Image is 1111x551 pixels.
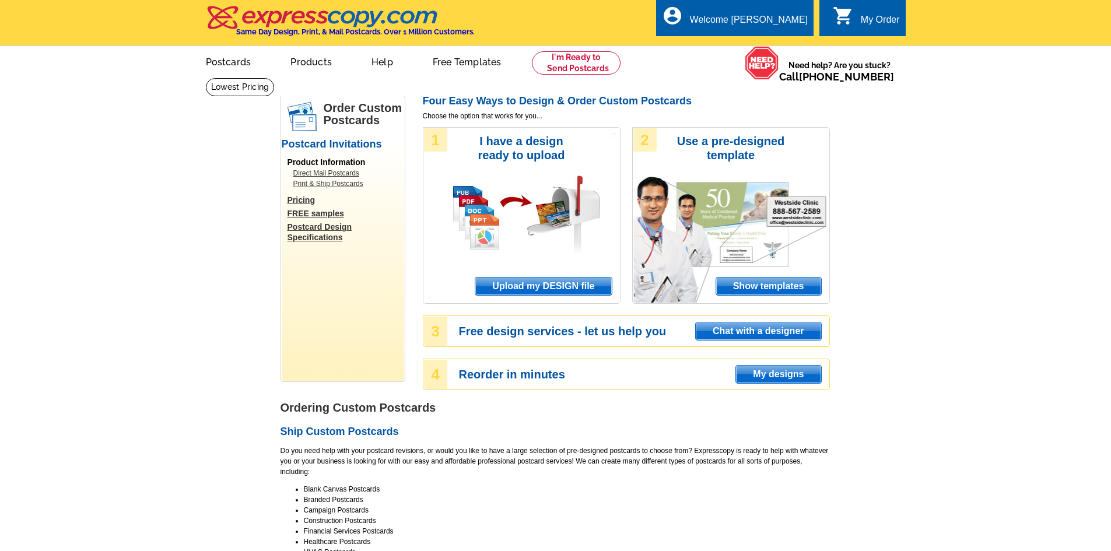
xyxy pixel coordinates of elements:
a: Products [272,47,351,75]
li: Branded Postcards [304,494,830,505]
a: Postcard Design Specifications [288,222,404,243]
a: Pricing [288,195,404,205]
strong: Ordering Custom Postcards [281,401,436,414]
li: Financial Services Postcards [304,526,830,536]
div: 3 [424,317,447,346]
i: account_circle [662,5,683,26]
img: help [745,46,779,80]
a: Print & Ship Postcards [293,178,398,189]
h1: Order Custom Postcards [324,102,404,127]
h3: I have a design ready to upload [462,134,581,162]
a: Show templates [716,277,822,296]
a: Direct Mail Postcards [293,168,398,178]
span: Chat with a designer [696,322,821,340]
a: Free Templates [414,47,520,75]
span: Need help? Are you stuck? [779,59,900,83]
div: 2 [633,128,657,152]
h2: Four Easy Ways to Design & Order Custom Postcards [423,95,830,108]
span: Choose the option that works for you... [423,111,830,121]
span: Call [779,71,894,83]
li: Blank Canvas Postcards [304,484,830,494]
a: FREE samples [288,208,404,219]
a: Upload my DESIGN file [475,277,612,296]
a: Help [353,47,412,75]
h4: Same Day Design, Print, & Mail Postcards. Over 1 Million Customers. [236,27,475,36]
h3: Use a pre-designed template [671,134,791,162]
span: Show templates [716,278,821,295]
span: Product Information [288,157,366,167]
h3: Free design services - let us help you [459,326,829,336]
span: My designs [736,366,821,383]
div: 4 [424,360,447,389]
iframe: LiveChat chat widget [878,280,1111,551]
span: Upload my DESIGN file [475,278,611,295]
h2: Ship Custom Postcards [281,426,830,438]
a: Same Day Design, Print, & Mail Postcards. Over 1 Million Customers. [206,14,475,36]
a: Chat with a designer [695,322,821,341]
div: Welcome [PERSON_NAME] [690,15,808,31]
a: [PHONE_NUMBER] [799,71,894,83]
img: postcards.png [288,102,317,131]
li: Campaign Postcards [304,505,830,515]
div: 1 [424,128,447,152]
h2: Postcard Invitations [282,138,404,151]
li: Healthcare Postcards [304,536,830,547]
i: shopping_cart [833,5,854,26]
a: shopping_cart My Order [833,13,900,27]
a: My designs [735,365,821,384]
a: Postcards [187,47,270,75]
div: My Order [861,15,900,31]
li: Construction Postcards [304,515,830,526]
h3: Reorder in minutes [459,369,829,380]
p: Do you need help with your postcard revisions, or would you like to have a large selection of pre... [281,445,830,477]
